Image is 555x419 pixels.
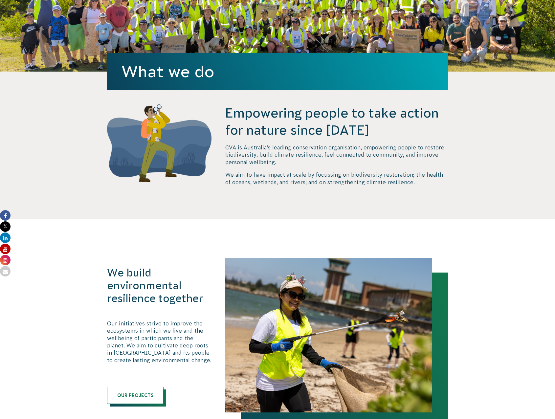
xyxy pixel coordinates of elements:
p: CVA is Australia’s leading conservation organisation, empowering people to restore biodiversity, ... [225,144,448,166]
p: Our initiatives strive to improve the ecosystems in which we live and the wellbeing of participan... [107,320,211,364]
img: Taking action for nature is rewarding [225,258,432,412]
h1: What we do [122,63,433,80]
h3: We build environmental resilience together [107,267,211,305]
p: We aim to have impact at scale by focussing on biodiversity restoration; the health of oceans, we... [225,171,448,186]
a: Our Projects [107,387,164,404]
h4: Empowering people to take action for nature since [DATE] [225,104,448,139]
